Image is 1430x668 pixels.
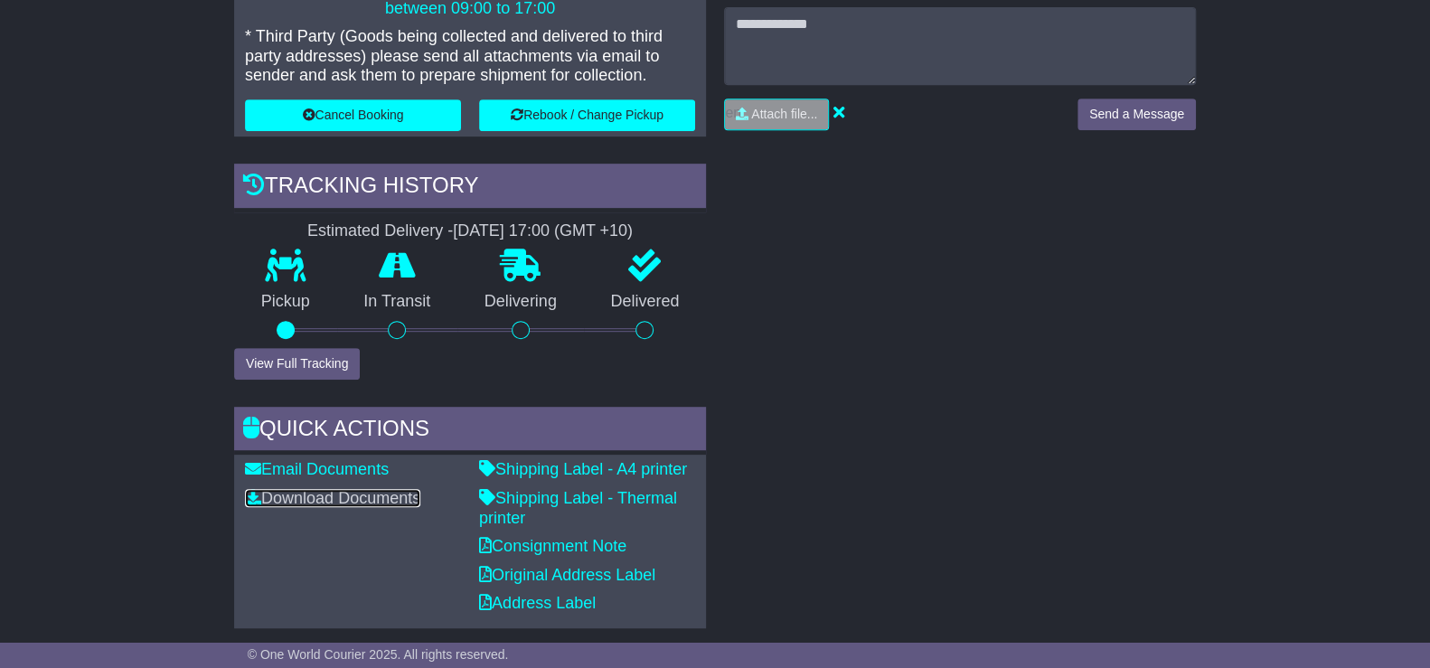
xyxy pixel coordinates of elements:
a: Shipping Label - A4 printer [479,460,687,478]
span: © One World Courier 2025. All rights reserved. [248,647,509,662]
a: Shipping Label - Thermal printer [479,489,677,527]
div: Tracking history [234,164,706,212]
a: Address Label [479,594,596,612]
p: Pickup [234,292,337,312]
a: Email Documents [245,460,389,478]
div: [DATE] 17:00 (GMT +10) [453,221,633,241]
a: Original Address Label [479,566,655,584]
div: Quick Actions [234,407,706,456]
p: In Transit [337,292,458,312]
button: Cancel Booking [245,99,461,131]
a: Download Documents [245,489,420,507]
a: Consignment Note [479,537,626,555]
button: Send a Message [1077,99,1196,130]
button: Rebook / Change Pickup [479,99,695,131]
p: Delivered [584,292,707,312]
button: View Full Tracking [234,348,360,380]
p: * Third Party (Goods being collected and delivered to third party addresses) please send all atta... [245,27,695,86]
div: Estimated Delivery - [234,221,706,241]
p: Delivering [457,292,584,312]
